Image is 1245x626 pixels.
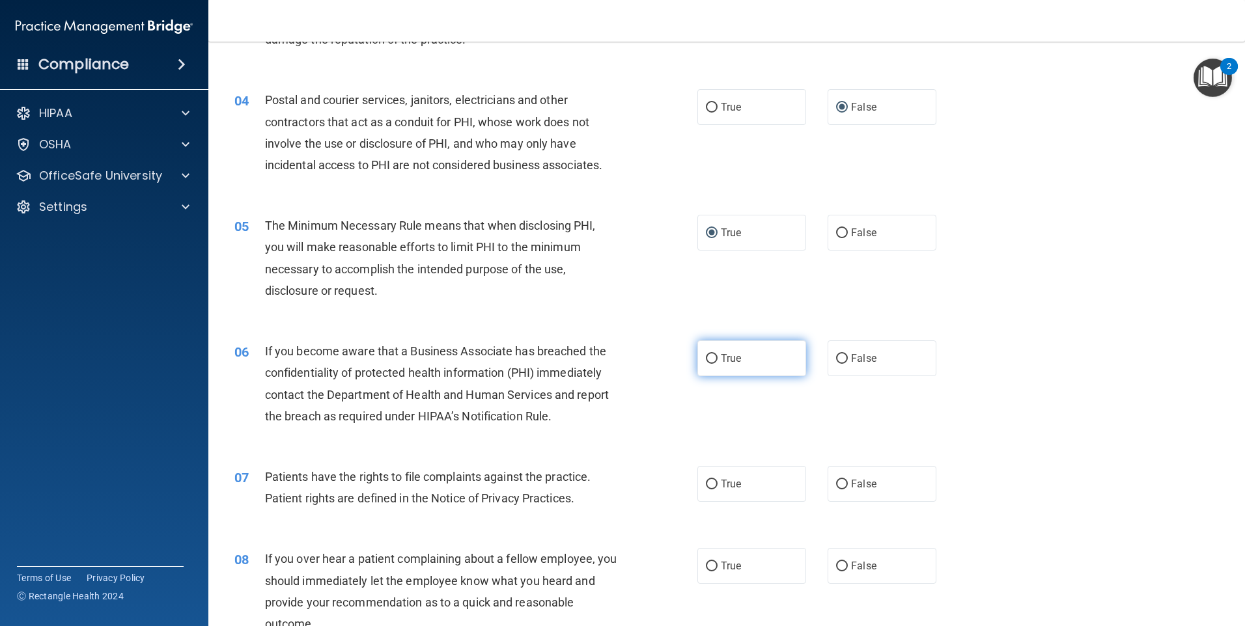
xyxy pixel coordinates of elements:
[1227,66,1231,83] div: 2
[39,199,87,215] p: Settings
[836,103,848,113] input: False
[851,352,876,364] span: False
[265,219,596,297] span: The Minimum Necessary Rule means that when disclosing PHI, you will make reasonable efforts to li...
[721,352,741,364] span: True
[1180,536,1229,586] iframe: Drift Widget Chat Controller
[39,168,162,184] p: OfficeSafe University
[17,571,71,584] a: Terms of Use
[851,226,876,239] span: False
[706,228,718,238] input: True
[1194,59,1232,97] button: Open Resource Center, 2 new notifications
[706,480,718,489] input: True
[39,137,72,152] p: OSHA
[721,560,741,572] span: True
[265,344,609,423] span: If you become aware that a Business Associate has breached the confidentiality of protected healt...
[16,168,189,184] a: OfficeSafe University
[836,480,848,489] input: False
[265,470,591,505] span: Patients have the rights to file complaints against the practice. Patient rights are defined in t...
[16,105,189,121] a: HIPAA
[836,354,848,364] input: False
[706,103,718,113] input: True
[234,344,249,360] span: 06
[234,219,249,234] span: 05
[721,478,741,490] span: True
[16,199,189,215] a: Settings
[836,228,848,238] input: False
[706,354,718,364] input: True
[706,562,718,571] input: True
[234,470,249,485] span: 07
[87,571,145,584] a: Privacy Policy
[234,93,249,109] span: 04
[265,93,602,172] span: Postal and courier services, janitors, electricians and other contractors that act as a conduit f...
[721,101,741,113] span: True
[836,562,848,571] input: False
[39,105,72,121] p: HIPAA
[38,55,129,74] h4: Compliance
[234,552,249,567] span: 08
[721,226,741,239] span: True
[851,560,876,572] span: False
[17,590,124,603] span: Ⓒ Rectangle Health 2024
[851,101,876,113] span: False
[851,478,876,490] span: False
[16,14,193,40] img: PMB logo
[16,137,189,152] a: OSHA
